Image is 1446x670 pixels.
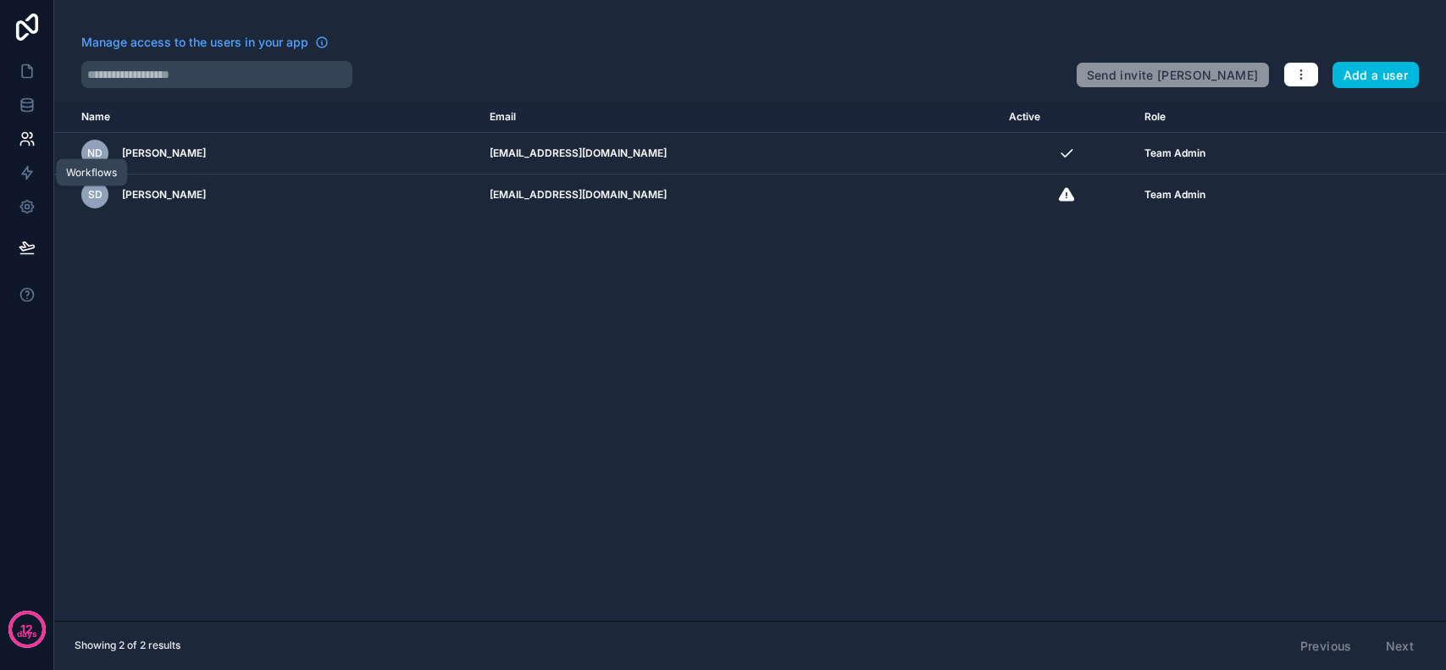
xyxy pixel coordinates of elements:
[87,147,102,160] span: ND
[479,102,999,133] th: Email
[999,102,1134,133] th: Active
[1144,188,1205,202] span: Team Admin
[17,628,37,641] p: days
[75,639,180,652] span: Showing 2 of 2 results
[81,34,329,51] a: Manage access to the users in your app
[54,102,479,133] th: Name
[20,621,33,638] p: 12
[1332,62,1420,89] button: Add a user
[81,34,308,51] span: Manage access to the users in your app
[88,188,102,202] span: SD
[1144,147,1205,160] span: Team Admin
[479,133,999,174] td: [EMAIL_ADDRESS][DOMAIN_NAME]
[1134,102,1348,133] th: Role
[479,174,999,216] td: [EMAIL_ADDRESS][DOMAIN_NAME]
[122,188,206,202] span: [PERSON_NAME]
[54,102,1446,621] div: scrollable content
[122,147,206,160] span: [PERSON_NAME]
[66,166,117,180] div: Workflows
